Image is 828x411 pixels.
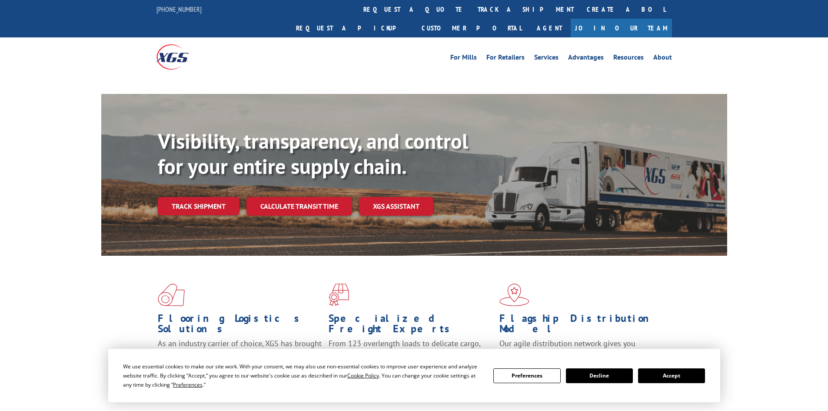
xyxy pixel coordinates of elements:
a: Join Our Team [571,19,672,37]
a: Resources [613,54,644,63]
a: Calculate transit time [246,197,352,216]
a: XGS ASSISTANT [359,197,433,216]
span: As an industry carrier of choice, XGS has brought innovation and dedication to flooring logistics... [158,338,322,369]
b: Visibility, transparency, and control for your entire supply chain. [158,127,468,180]
h1: Specialized Freight Experts [329,313,493,338]
img: xgs-icon-flagship-distribution-model-red [499,284,529,306]
span: Cookie Policy [347,372,379,379]
a: Services [534,54,559,63]
a: For Mills [450,54,477,63]
h1: Flooring Logistics Solutions [158,313,322,338]
span: Preferences [173,381,203,388]
button: Preferences [493,368,560,383]
span: Our agile distribution network gives you nationwide inventory management on demand. [499,338,659,359]
a: For Retailers [486,54,525,63]
a: Track shipment [158,197,239,215]
a: Customer Portal [415,19,528,37]
img: xgs-icon-total-supply-chain-intelligence-red [158,284,185,306]
button: Decline [566,368,633,383]
div: Cookie Consent Prompt [108,349,720,402]
button: Accept [638,368,705,383]
a: Advantages [568,54,604,63]
img: xgs-icon-focused-on-flooring-red [329,284,349,306]
a: [PHONE_NUMBER] [156,5,202,13]
p: From 123 overlength loads to delicate cargo, our experienced staff knows the best way to move you... [329,338,493,377]
a: About [653,54,672,63]
div: We use essential cookies to make our site work. With your consent, we may also use non-essential ... [123,362,483,389]
a: Request a pickup [289,19,415,37]
a: Agent [528,19,571,37]
h1: Flagship Distribution Model [499,313,664,338]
